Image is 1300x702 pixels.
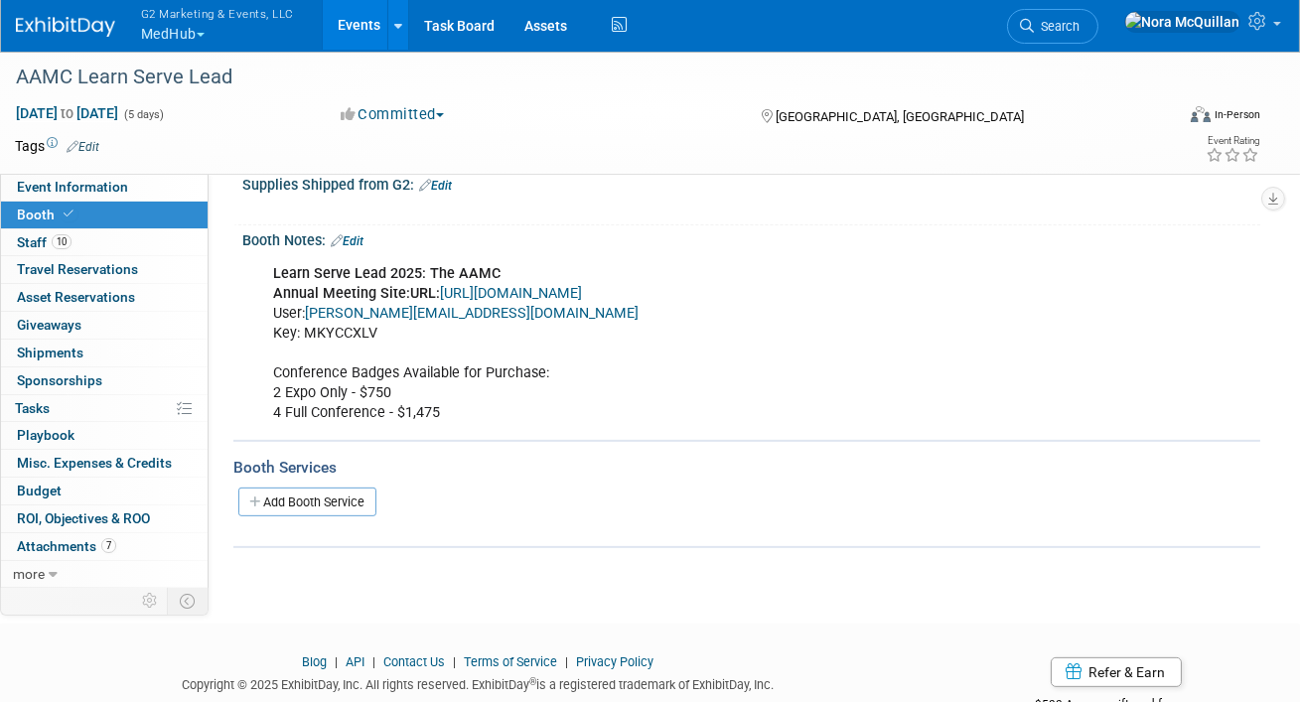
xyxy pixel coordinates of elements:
a: Giveaways [1,312,208,339]
div: Event Rating [1206,136,1259,146]
img: Format-Inperson.png [1191,106,1211,122]
div: AAMC Learn Serve Lead [9,60,1154,95]
i: Booth reservation complete [64,209,73,219]
div: Booth Notes: [242,225,1260,251]
a: Sponsorships [1,367,208,394]
a: Budget [1,478,208,504]
span: Giveaways [17,317,81,333]
span: | [368,654,381,669]
img: ExhibitDay [16,17,115,37]
span: 10 [52,234,72,249]
a: Playbook [1,422,208,449]
span: Shipments [17,345,83,360]
span: Travel Reservations [17,261,138,277]
span: G2 Marketing & Events, LLC [141,3,294,24]
a: Travel Reservations [1,256,208,283]
td: Tags [15,136,99,156]
a: Refer & Earn [1051,657,1182,687]
span: | [449,654,462,669]
span: (5 days) [122,108,164,121]
button: Committed [334,104,452,125]
a: Edit [331,234,363,248]
div: Booth Services [233,457,1260,479]
b: Annual Meeting Site: [273,285,410,302]
span: Event Information [17,179,128,195]
div: Event Format [1078,103,1260,133]
span: Staff [17,234,72,250]
span: Sponsorships [17,372,102,388]
a: Misc. Expenses & Credits [1,450,208,477]
span: Search [1034,19,1080,34]
span: Asset Reservations [17,289,135,305]
a: Asset Reservations [1,284,208,311]
img: Nora McQuillan [1124,11,1240,33]
span: Budget [17,483,62,498]
span: Booth [17,207,77,222]
span: Playbook [17,427,74,443]
a: Event Information [1,174,208,201]
span: | [331,654,344,669]
a: Booth [1,202,208,228]
div: Copyright © 2025 ExhibitDay, Inc. All rights reserved. ExhibitDay is a registered trademark of Ex... [15,671,941,694]
a: Search [1007,9,1098,44]
div: In-Person [1214,107,1260,122]
span: [DATE] [DATE] [15,104,119,122]
div: User: Key: MKYCCXLV Conference Badges Available for Purchase: 2 Expo Only - $750 4 Full Conferenc... [259,254,1061,434]
a: Shipments [1,340,208,366]
a: Edit [419,179,452,193]
span: 7 [101,538,116,553]
span: Tasks [15,400,50,416]
a: Tasks [1,395,208,422]
a: Privacy Policy [577,654,654,669]
a: Add Booth Service [238,488,376,516]
a: API [347,654,365,669]
div: Supplies Shipped from G2: [242,170,1260,196]
b: Learn Serve Lead 2025: The AAMC [273,265,501,282]
a: Blog [303,654,328,669]
a: Attachments7 [1,533,208,560]
a: Edit [67,140,99,154]
a: Staff10 [1,229,208,256]
b: URL: [410,285,440,302]
a: ROI, Objectives & ROO [1,505,208,532]
a: [PERSON_NAME][EMAIL_ADDRESS][DOMAIN_NAME] [305,305,639,322]
span: [GEOGRAPHIC_DATA], [GEOGRAPHIC_DATA] [776,109,1024,124]
span: more [13,566,45,582]
span: Attachments [17,538,116,554]
span: ROI, Objectives & ROO [17,510,150,526]
a: more [1,561,208,588]
a: [URL][DOMAIN_NAME] [440,285,582,302]
span: Misc. Expenses & Credits [17,455,172,471]
a: Contact Us [384,654,446,669]
td: Toggle Event Tabs [168,588,209,614]
span: | [561,654,574,669]
sup: ® [530,676,537,687]
td: Personalize Event Tab Strip [133,588,168,614]
a: Terms of Service [465,654,558,669]
span: to [58,105,76,121]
